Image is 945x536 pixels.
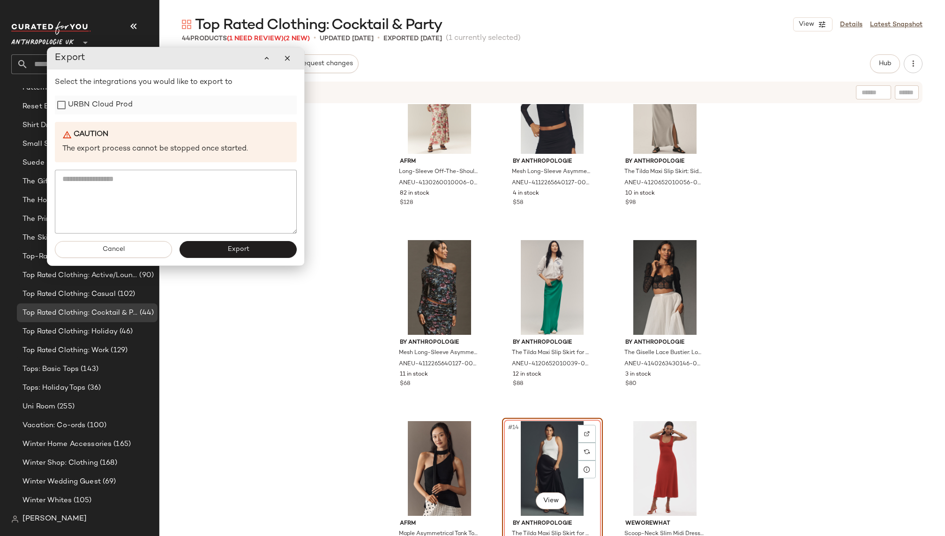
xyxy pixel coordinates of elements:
[11,32,74,49] span: Anthropologie UK
[400,380,410,388] span: $68
[182,34,310,44] div: Products
[293,54,359,73] button: Request changes
[624,168,704,176] span: The Tilda Maxi Slip Skirt: Side Slit Edition for Women in Green, Viscose, Size Medium by Anthropo...
[392,421,487,516] img: 4148260010024_001_b
[138,308,154,318] span: (44)
[513,380,523,388] span: $88
[55,77,297,88] p: Select the integrations you would like to export to
[22,158,64,168] span: Suede Shop
[22,176,81,187] span: The Gift of Sleep
[227,246,249,253] span: Export
[98,458,117,468] span: (168)
[85,420,106,431] span: (100)
[400,520,479,528] span: AFRM
[72,495,92,506] span: (105)
[793,17,832,31] button: View
[109,345,127,356] span: (129)
[22,476,101,487] span: Winter Wedding Guest
[62,144,289,155] p: The export process cannot be stopped once started.
[112,439,131,450] span: (165)
[625,380,637,388] span: $80
[320,34,374,44] p: updated [DATE]
[299,60,353,68] span: Request changes
[182,20,191,29] img: svg%3e
[400,199,413,207] span: $128
[22,420,85,431] span: Vacation: Co-ords
[22,383,86,393] span: Tops: Holiday Tops
[399,168,478,176] span: Long-Sleeve Off-The-Shoulder Mesh Maxi Dress for Women, Polyester/Elastane, Size Large by AFRM at...
[512,349,591,357] span: The Tilda Maxi Slip Skirt for Women, Viscose, Size Small by Anthropologie
[543,497,559,505] span: View
[400,339,479,347] span: By Anthropologie
[536,492,566,509] button: View
[227,35,284,42] span: (1 Need Review)
[513,189,539,198] span: 4 in stock
[86,383,101,393] span: (36)
[618,240,712,335] img: 4140263430146_001_b
[22,195,85,206] span: The Holiday It List
[399,360,478,369] span: ANEU-4112265640127-000-009
[625,370,651,379] span: 3 in stock
[513,370,541,379] span: 12 in stock
[624,179,704,188] span: ANEU-4120652010056-000-031
[22,101,57,112] span: Reset Edit
[195,16,442,35] span: Top Rated Clothing: Cocktail & Party
[584,449,590,454] img: svg%3e
[399,349,478,357] span: Mesh Long-Sleeve Asymmetric Top for Women, Nylon/Viscose/Elastane, Size Large by Anthropologie
[284,35,310,42] span: (2 New)
[513,199,523,207] span: $58
[11,515,19,523] img: svg%3e
[22,308,138,318] span: Top Rated Clothing: Cocktail & Party
[55,401,75,412] span: (255)
[377,33,380,44] span: •
[512,360,591,369] span: ANEU-4120652010039-000-037
[584,431,590,437] img: svg%3e
[116,289,135,300] span: (102)
[101,476,116,487] span: (69)
[618,421,712,516] img: 4130263780023_060_b
[624,349,704,357] span: The Giselle Lace Bustier: Long-Sleeve Edition Top for Women in Black, Nylon/Elastane, Size Small ...
[507,423,521,432] span: #14
[798,21,814,28] span: View
[840,20,862,30] a: Details
[22,233,67,243] span: The Ski Shop
[625,520,705,528] span: WeWoreWhat
[513,158,592,166] span: By Anthropologie
[22,345,109,356] span: Top Rated Clothing: Work
[314,33,316,44] span: •
[137,270,154,281] span: (90)
[22,214,73,225] span: The Print Shop
[383,34,442,44] p: Exported [DATE]
[22,513,87,525] span: [PERSON_NAME]
[400,370,428,379] span: 11 in stock
[392,240,487,335] img: 4112265640127_009_b
[870,54,900,73] button: Hub
[180,241,297,258] button: Export
[22,289,116,300] span: Top Rated Clothing: Casual
[22,364,79,375] span: Tops: Basic Tops
[22,495,72,506] span: Winter Whites
[22,439,112,450] span: Winter Home Accessories
[446,33,521,44] span: (1 currently selected)
[624,360,704,369] span: ANEU-4140263430146-000-001
[625,199,636,207] span: $98
[625,189,655,198] span: 10 in stock
[399,179,478,188] span: ANEU-4130260010006-000-211
[11,22,91,35] img: cfy_white_logo.C9jOOHJF.svg
[22,251,90,262] span: Top-Rated Clothing
[505,421,600,516] img: 4120652010039_001_c
[625,339,705,347] span: By Anthropologie
[513,339,592,347] span: By Anthropologie
[22,270,137,281] span: Top Rated Clothing: Active/Lounge/Sport
[512,179,591,188] span: ANEU-4112265640127-000-001
[22,139,70,150] span: Small Spaces
[118,326,133,337] span: (46)
[400,158,479,166] span: AFRM
[22,326,118,337] span: Top Rated Clothing: Holiday
[22,120,68,131] span: Shirt Dresses
[878,60,892,68] span: Hub
[22,458,98,468] span: Winter Shop: Clothing
[512,168,591,176] span: Mesh Long-Sleeve Asymmetric Top for Women in Black, Nylon/Viscose/Elastane, Size XL by Anthropologie
[79,364,98,375] span: (143)
[505,240,600,335] img: 4120652010039_037_b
